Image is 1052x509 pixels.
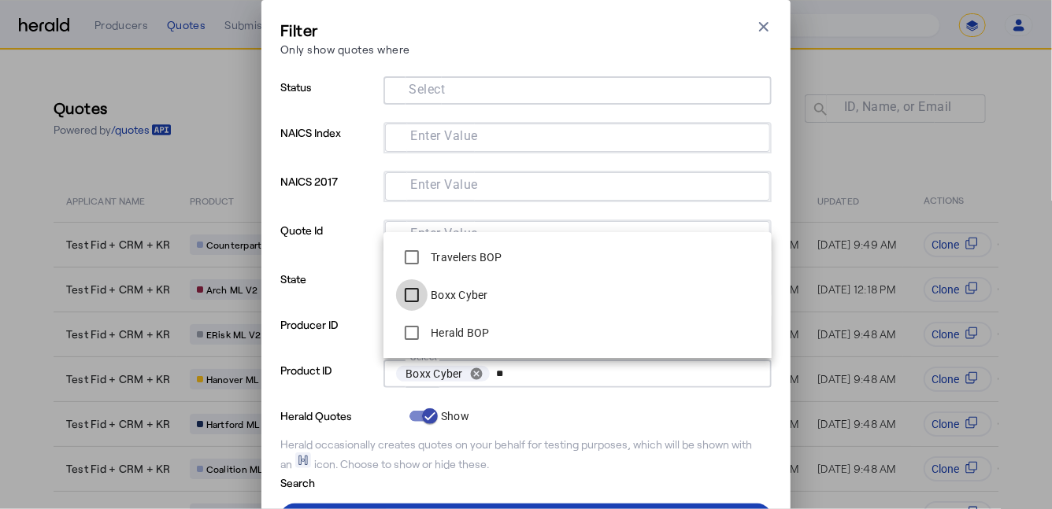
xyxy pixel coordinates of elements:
[280,19,410,41] h3: Filter
[406,366,463,382] span: Boxx Cyber
[280,405,403,424] p: Herald Quotes
[438,408,469,424] label: Show
[428,249,502,265] label: Travelers BOP
[410,178,478,193] mat-label: Enter Value
[410,129,478,144] mat-label: Enter Value
[428,325,490,341] label: Herald BOP
[280,360,377,405] p: Product ID
[280,219,377,268] p: Quote Id
[398,175,758,194] mat-chip-grid: Selection
[396,363,759,385] mat-chip-grid: Selection
[280,76,377,122] p: Status
[396,79,759,98] mat-chip-grid: Selection
[280,437,772,472] div: Herald occasionally creates quotes on your behalf for testing purposes, which will be shown with ...
[428,287,488,303] label: Boxx Cyber
[280,122,377,171] p: NAICS Index
[280,171,377,219] p: NAICS 2017
[398,224,758,243] mat-chip-grid: Selection
[280,41,410,57] p: Only show quotes where
[280,314,377,360] p: Producer ID
[463,367,490,381] button: remove Boxx Cyber
[280,268,377,314] p: State
[280,472,403,491] p: Search
[409,83,445,98] mat-label: Select
[398,127,758,146] mat-chip-grid: Selection
[410,227,478,242] mat-label: Enter Value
